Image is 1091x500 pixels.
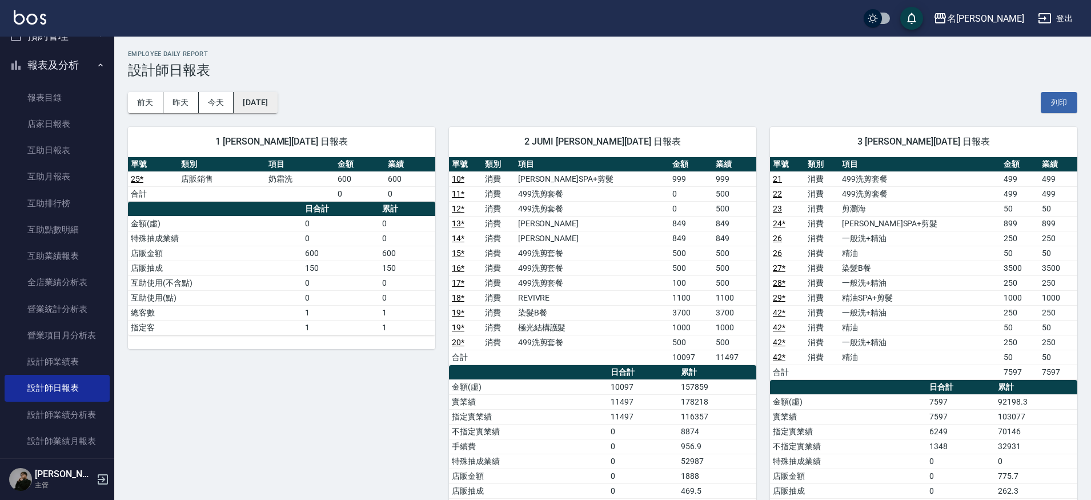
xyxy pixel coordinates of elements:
td: 消費 [482,231,515,246]
td: 849 [713,216,756,231]
td: 250 [1039,335,1077,350]
td: 消費 [482,290,515,305]
td: 250 [1039,305,1077,320]
td: 250 [1039,231,1077,246]
td: 262.3 [995,483,1077,498]
th: 單號 [770,157,805,172]
th: 金額 [1001,157,1039,172]
td: 3500 [1001,261,1039,275]
td: 0 [379,231,435,246]
td: 消費 [805,261,840,275]
td: 合計 [128,186,178,201]
td: 0 [926,483,996,498]
td: 指定實業績 [449,409,608,424]
td: 250 [1001,335,1039,350]
td: 178218 [678,394,756,409]
td: 消費 [482,261,515,275]
td: 1000 [1039,290,1077,305]
td: 1348 [926,439,996,454]
td: 600 [385,171,435,186]
button: 前天 [128,92,163,113]
td: 0 [926,454,996,469]
td: 10097 [608,379,678,394]
h5: [PERSON_NAME] [35,469,93,480]
a: 26 [773,234,782,243]
td: 250 [1001,275,1039,290]
th: 單號 [449,157,482,172]
td: 0 [385,186,435,201]
a: 營業項目月分析表 [5,322,110,349]
td: 消費 [805,335,840,350]
td: 不指定實業績 [770,439,926,454]
td: 1888 [678,469,756,483]
td: 精油SPA+剪髮 [839,290,1001,305]
h2: Employee Daily Report [128,50,1077,58]
td: 消費 [482,171,515,186]
th: 金額 [669,157,713,172]
td: 50 [1039,320,1077,335]
span: 2 JUMI [PERSON_NAME][DATE] 日報表 [463,136,743,147]
a: 26 [773,249,782,258]
td: 849 [669,231,713,246]
table: a dense table [128,157,435,202]
th: 金額 [335,157,385,172]
td: 6249 [926,424,996,439]
div: 名[PERSON_NAME] [947,11,1024,26]
td: 合計 [449,350,482,365]
a: 互助日報表 [5,137,110,163]
td: 3500 [1039,261,1077,275]
a: 設計師抽成報表 [5,454,110,481]
td: 0 [379,216,435,231]
td: 總客數 [128,305,302,320]
td: 消費 [805,201,840,216]
td: 店販金額 [128,246,302,261]
td: 775.7 [995,469,1077,483]
table: a dense table [128,202,435,335]
a: 店家日報表 [5,111,110,137]
td: 一般洗+精油 [839,305,1001,320]
td: 特殊抽成業績 [449,454,608,469]
button: 今天 [199,92,234,113]
td: 店販抽成 [128,261,302,275]
td: 店販銷售 [178,171,266,186]
th: 累計 [678,365,756,380]
td: 500 [713,246,756,261]
a: 21 [773,174,782,183]
a: 營業統計分析表 [5,296,110,322]
th: 項目 [515,157,669,172]
td: 消費 [805,305,840,320]
td: 消費 [805,246,840,261]
td: 1 [379,320,435,335]
td: 500 [713,186,756,201]
td: 3700 [669,305,713,320]
th: 日合計 [926,380,996,395]
td: 7597 [1001,365,1039,379]
th: 業績 [1039,157,1077,172]
td: 染髮B餐 [839,261,1001,275]
td: 499洗剪套餐 [839,171,1001,186]
th: 業績 [713,157,756,172]
th: 項目 [839,157,1001,172]
td: 消費 [482,305,515,320]
td: 0 [335,186,385,201]
td: 消費 [482,201,515,216]
a: 設計師業績表 [5,349,110,375]
td: REVIVRE [515,290,669,305]
td: 0 [302,290,379,305]
td: 50 [1001,320,1039,335]
td: 11497 [608,409,678,424]
td: 消費 [805,186,840,201]
a: 全店業績分析表 [5,269,110,295]
td: 1 [302,320,379,335]
td: 消費 [482,275,515,290]
td: 一般洗+精油 [839,335,1001,350]
h3: 設計師日報表 [128,62,1077,78]
td: 499洗剪套餐 [515,335,669,350]
td: 消費 [805,320,840,335]
a: 設計師業績月報表 [5,428,110,454]
th: 日合計 [302,202,379,217]
th: 類別 [482,157,515,172]
td: 11497 [713,350,756,365]
th: 日合計 [608,365,678,380]
td: 消費 [482,320,515,335]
